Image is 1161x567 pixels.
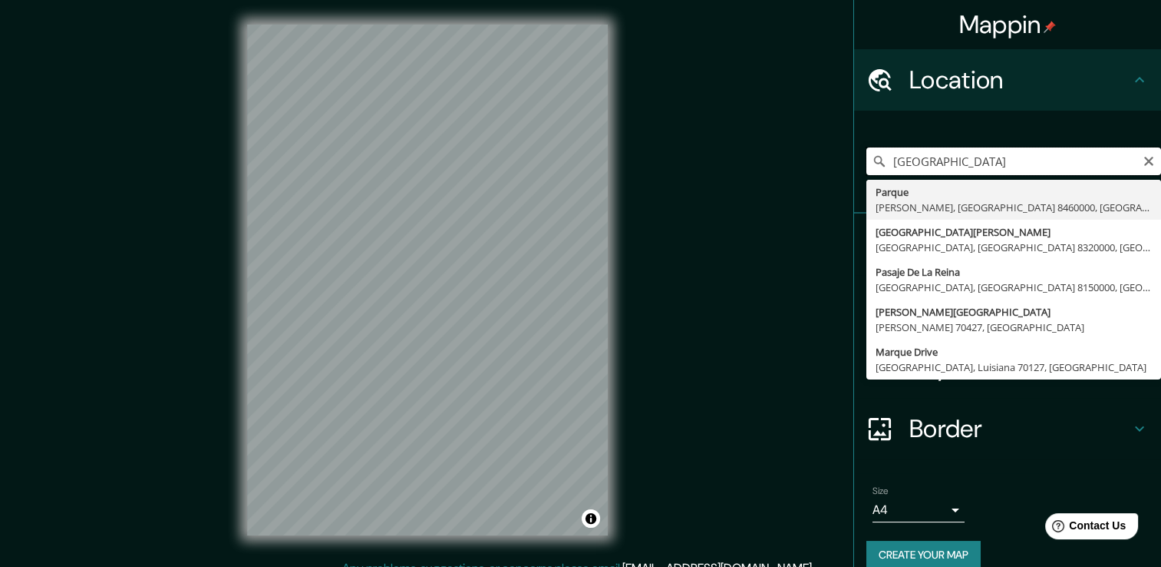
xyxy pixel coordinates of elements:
[876,240,1152,255] div: [GEOGRAPHIC_DATA], [GEOGRAPHIC_DATA] 8320000, [GEOGRAPHIC_DATA]
[854,49,1161,111] div: Location
[1143,153,1155,167] button: Clear
[876,320,1152,335] div: [PERSON_NAME] 70427, [GEOGRAPHIC_DATA]
[959,9,1057,40] h4: Mappin
[854,214,1161,275] div: Pins
[876,280,1152,295] div: [GEOGRAPHIC_DATA], [GEOGRAPHIC_DATA] 8150000, [GEOGRAPHIC_DATA]
[876,184,1152,200] div: Parque
[854,275,1161,337] div: Style
[247,25,608,535] canvas: Map
[876,304,1152,320] div: [PERSON_NAME][GEOGRAPHIC_DATA]
[1024,507,1144,550] iframe: Help widget launcher
[872,498,965,522] div: A4
[909,413,1130,444] h4: Border
[876,360,1152,375] div: [GEOGRAPHIC_DATA], Luisiana 70127, [GEOGRAPHIC_DATA]
[872,485,889,498] label: Size
[909,65,1130,95] h4: Location
[866,148,1161,175] input: Pick your city or area
[876,344,1152,360] div: Marque Drive
[876,224,1152,240] div: [GEOGRAPHIC_DATA][PERSON_NAME]
[1044,21,1056,33] img: pin-icon.png
[876,264,1152,280] div: Pasaje De La Reina
[854,337,1161,398] div: Layout
[582,509,600,528] button: Toggle attribution
[909,352,1130,383] h4: Layout
[876,200,1152,215] div: [PERSON_NAME], [GEOGRAPHIC_DATA] 8460000, [GEOGRAPHIC_DATA]
[854,398,1161,459] div: Border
